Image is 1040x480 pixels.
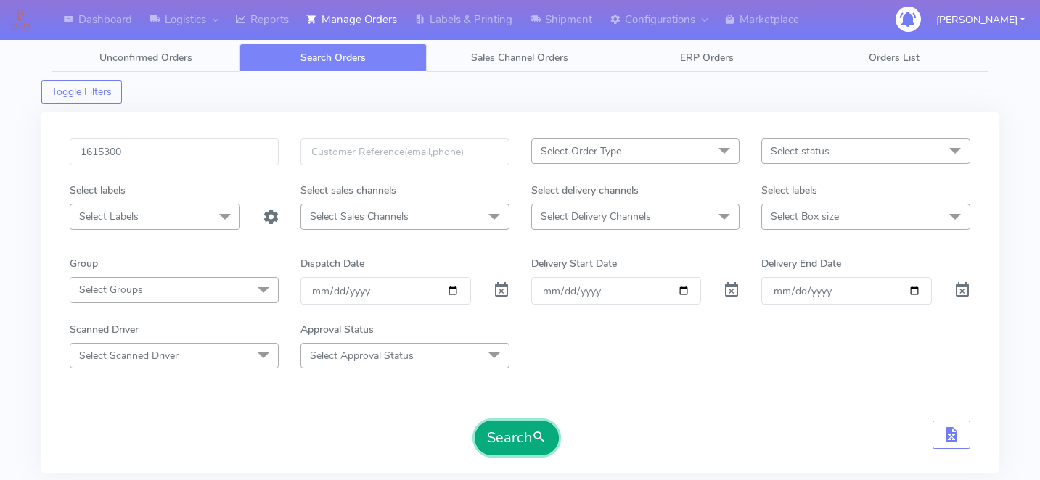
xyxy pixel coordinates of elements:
[79,349,179,363] span: Select Scanned Driver
[925,5,1036,35] button: [PERSON_NAME]
[310,210,409,223] span: Select Sales Channels
[541,210,651,223] span: Select Delivery Channels
[471,51,568,65] span: Sales Channel Orders
[771,210,839,223] span: Select Box size
[300,322,374,337] label: Approval Status
[761,183,817,198] label: Select labels
[70,322,139,337] label: Scanned Driver
[541,144,621,158] span: Select Order Type
[79,283,143,297] span: Select Groups
[531,183,639,198] label: Select delivery channels
[70,183,126,198] label: Select labels
[300,51,366,65] span: Search Orders
[99,51,192,65] span: Unconfirmed Orders
[680,51,734,65] span: ERP Orders
[761,256,841,271] label: Delivery End Date
[70,138,279,165] input: Order Id
[79,210,139,223] span: Select Labels
[52,44,988,72] ul: Tabs
[869,51,920,65] span: Orders List
[300,256,364,271] label: Dispatch Date
[70,256,98,271] label: Group
[531,256,617,271] label: Delivery Start Date
[771,144,830,158] span: Select status
[300,183,396,198] label: Select sales channels
[475,421,559,455] button: Search
[41,80,122,104] button: Toggle Filters
[300,138,509,165] input: Customer Reference(email,phone)
[310,349,414,363] span: Select Approval Status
